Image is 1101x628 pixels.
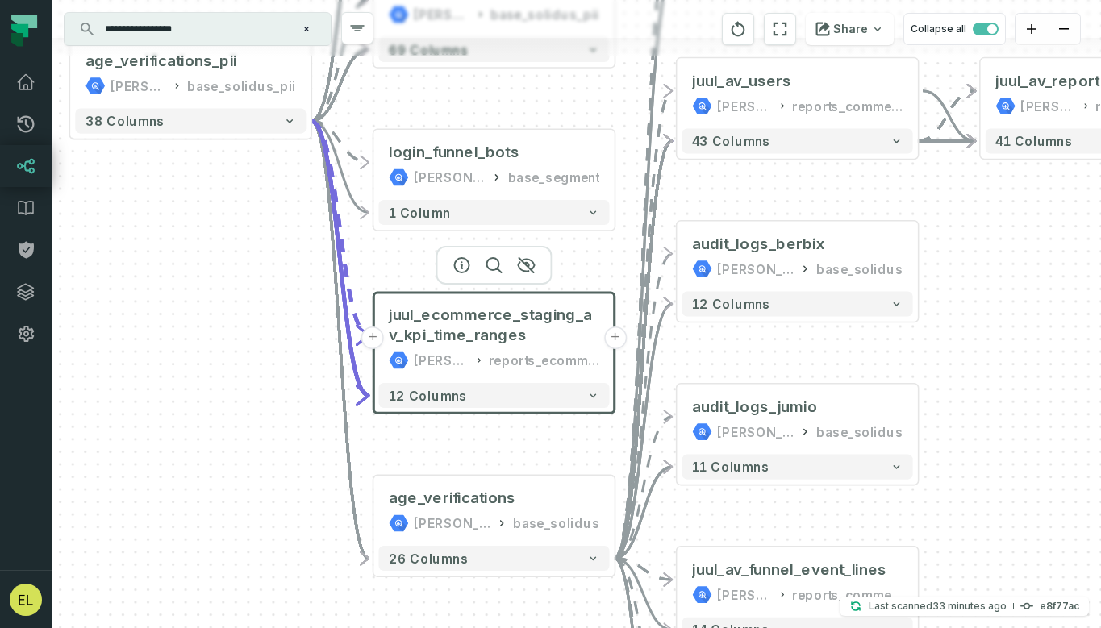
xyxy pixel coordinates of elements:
div: login_funnel_bots [389,143,519,163]
span: 11 columns [692,460,769,475]
span: 38 columns [85,114,165,129]
span: 12 columns [389,388,466,403]
relative-time: Sep 30, 2025, 11:20 AM PDT [932,600,1007,612]
div: juul-warehouse [717,422,794,442]
span: 41 columns [995,134,1072,149]
g: Edge from ac6ed4777dd26f5e5506cdb9c7a7e2ee to f574e71ae5dc436be3071f9ee14f0efe [311,121,369,558]
button: Collapse all [903,13,1006,45]
div: age_verifications [389,489,515,509]
g: Edge from f574e71ae5dc436be3071f9ee14f0efe to 8051c842ad53fec3a92eed9176e7973a [615,141,673,559]
g: Edge from f574e71ae5dc436be3071f9ee14f0efe to 3c66fb0b593c4e65f4d1f1684a8c941a [615,559,673,580]
div: juul-warehouse [414,351,469,371]
span: juul_ecommerce_staging_av_kpi_time_ranges [389,306,599,346]
div: juul-warehouse [717,96,772,116]
p: Last scanned [869,598,1007,614]
g: Edge from f574e71ae5dc436be3071f9ee14f0efe to 8051c842ad53fec3a92eed9176e7973a [615,91,673,559]
g: Edge from 8051c842ad53fec3a92eed9176e7973a to e496188eb1ea551a68d7c1b785c159cb [918,91,976,141]
button: Clear search query [298,21,315,37]
span: 26 columns [389,551,468,566]
div: juul-warehouse [414,514,490,534]
button: Share [806,13,894,45]
g: Edge from ac6ed4777dd26f5e5506cdb9c7a7e2ee to 5df435c45325d12e3d4b2970791c2038 [311,121,369,162]
span: 43 columns [692,134,769,149]
g: Edge from ac6ed4777dd26f5e5506cdb9c7a7e2ee to 595cbdbc270f8a18d64c6005c11495ff [311,121,369,395]
span: 12 columns [692,297,769,312]
div: juul-warehouse [1020,96,1075,116]
div: juul-warehouse [111,76,167,96]
h4: e8f77ac [1040,601,1079,611]
div: juul-warehouse [717,259,794,279]
div: juul_av_report [995,71,1099,91]
div: reports_ecommerce [489,351,599,371]
div: reports_commercial [792,96,903,116]
div: audit_logs_berbix [692,234,825,254]
div: juul-warehouse [414,168,486,188]
button: + [361,326,384,349]
div: base_segment [508,168,599,188]
button: zoom out [1048,14,1080,45]
button: + [604,326,627,349]
span: 1 column [389,205,450,220]
g: Edge from f574e71ae5dc436be3071f9ee14f0efe to 79acee9330bdb2594de5bb1a57ebcfb5 [615,467,673,558]
div: juul_av_funnel_event_lines [692,559,886,580]
g: Edge from f574e71ae5dc436be3071f9ee14f0efe to 513997ed070ff49e8e51e90b219a88fb [615,254,673,559]
g: Edge from ac6ed4777dd26f5e5506cdb9c7a7e2ee to 5df435c45325d12e3d4b2970791c2038 [311,121,369,212]
div: age_verifications_pii [85,51,237,71]
button: Last scanned[DATE] 11:20:43 AMe8f77ac [840,597,1089,616]
div: base_solidus_pii [187,76,296,96]
button: zoom in [1016,14,1048,45]
g: Edge from f574e71ae5dc436be3071f9ee14f0efe to 513997ed070ff49e8e51e90b219a88fb [615,304,673,559]
div: audit_logs_jumio [692,397,817,417]
div: base_solidus [513,514,599,534]
div: reports_commercial [792,584,903,605]
div: juul-warehouse [717,584,772,605]
div: base_solidus [816,422,903,442]
span: 69 columns [389,42,468,57]
div: juul_av_users [692,71,791,91]
div: base_solidus [816,259,903,279]
img: avatar of Eddie Lam [10,584,42,616]
g: Edge from f574e71ae5dc436be3071f9ee14f0efe to 79acee9330bdb2594de5bb1a57ebcfb5 [615,417,673,559]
